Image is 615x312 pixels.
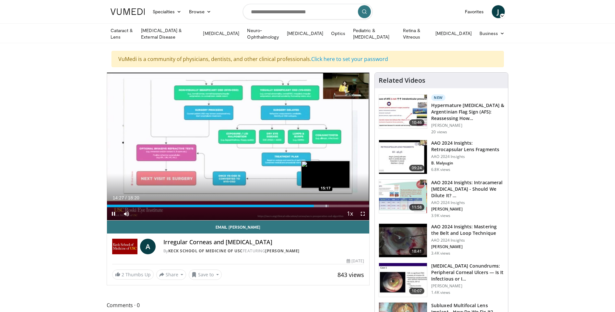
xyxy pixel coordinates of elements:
[112,270,154,280] a: 2 Thumbs Up
[107,301,370,309] span: Comments 0
[431,223,504,236] h3: AAO 2024 Insights: Mastering the Belt and Loop Technique
[492,5,505,18] a: J
[409,165,425,171] span: 09:24
[431,161,504,166] p: B. Malyugin
[399,27,432,40] a: Retina & Vitreous
[122,271,124,278] span: 2
[327,27,349,40] a: Optics
[111,8,145,15] img: VuMedi Logo
[265,248,300,254] a: [PERSON_NAME]
[243,4,373,19] input: Search topics, interventions
[431,283,504,289] p: [PERSON_NAME]
[432,27,476,40] a: [MEDICAL_DATA]
[461,5,488,18] a: Favorites
[243,27,283,40] a: Neuro-Ophthalmology
[356,207,369,220] button: Fullscreen
[409,204,425,210] span: 11:58
[163,239,364,246] h4: Irregular Corneas and [MEDICAL_DATA]
[409,288,425,294] span: 10:07
[431,251,450,256] p: 3.4K views
[199,27,243,40] a: [MEDICAL_DATA]
[283,27,327,40] a: [MEDICAL_DATA]
[431,129,447,135] p: 20 views
[311,55,388,63] a: Click here to set your password
[379,263,504,297] a: 10:07 [MEDICAL_DATA] Conundrums: Peripheral Corneal Ulcers — Is It Infectious or I… [PERSON_NAME]...
[379,77,425,84] h4: Related Videos
[431,94,445,101] p: New
[379,179,504,218] a: 11:58 AAO 2024 Insights: Intracameral [MEDICAL_DATA] - Should We Dilute It? … AAO 2024 Insights [...
[409,119,425,126] span: 10:46
[349,27,399,40] a: Pediatric & [MEDICAL_DATA]
[107,27,137,40] a: Cataract & Lens
[163,248,364,254] div: By FEATURING
[379,263,427,297] img: 5ede7c1e-2637-46cb-a546-16fd546e0e1e.150x105_q85_crop-smart_upscale.jpg
[431,140,504,153] h3: AAO 2024 Insights: Retrocapsular Lens Fragments
[379,140,427,174] img: 01f52a5c-6a53-4eb2-8a1d-dad0d168ea80.150x105_q85_crop-smart_upscale.jpg
[431,244,504,249] p: [PERSON_NAME]
[431,213,450,218] p: 3.9K views
[343,207,356,220] button: Playback Rate
[431,290,450,295] p: 1.4K views
[113,195,124,200] span: 14:27
[120,207,133,220] button: Mute
[431,167,450,172] p: 6.8K views
[431,123,504,128] p: [PERSON_NAME]
[149,5,185,18] a: Specialties
[128,195,139,200] span: 18:20
[379,95,427,128] img: 40c8dcf9-ac14-45af-8571-bda4a5b229bd.150x105_q85_crop-smart_upscale.jpg
[140,239,156,254] a: A
[431,238,504,243] p: AAO 2024 Insights
[379,180,427,213] img: de733f49-b136-4bdc-9e00-4021288efeb7.150x105_q85_crop-smart_upscale.jpg
[189,270,222,280] button: Save to
[379,224,427,258] img: 22a3a3a3-03de-4b31-bd81-a17540334f4a.150x105_q85_crop-smart_upscale.jpg
[107,221,370,234] a: Email [PERSON_NAME]
[125,195,127,200] span: /
[112,239,137,254] img: Keck School of Medicine of USC
[337,271,364,279] span: 843 views
[107,205,370,207] div: Progress Bar
[379,94,504,135] a: 10:46 New Hypermature [MEDICAL_DATA] & Argentinian Flag Sign (AFS): Reassessing How… [PERSON_NAME...
[112,51,504,67] div: VuMedi is a community of physicians, dentists, and other clinical professionals.
[301,161,350,188] img: image.jpeg
[379,223,504,258] a: 18:41 AAO 2024 Insights: Mastering the Belt and Loop Technique AAO 2024 Insights [PERSON_NAME] 3....
[431,200,504,205] p: AAO 2024 Insights
[431,179,504,199] h3: AAO 2024 Insights: Intracameral [MEDICAL_DATA] - Should We Dilute It? …
[431,102,504,122] h3: Hypermature [MEDICAL_DATA] & Argentinian Flag Sign (AFS): Reassessing How…
[379,140,504,174] a: 09:24 AAO 2024 Insights: Retrocapsular Lens Fragments AAO 2024 Insights B. Malyugin 6.8K views
[347,258,364,264] div: [DATE]
[476,27,509,40] a: Business
[137,27,199,40] a: [MEDICAL_DATA] & External Disease
[185,5,215,18] a: Browse
[431,263,504,282] h3: [MEDICAL_DATA] Conundrums: Peripheral Corneal Ulcers — Is It Infectious or I…
[431,207,504,212] p: [PERSON_NAME]
[107,73,370,221] video-js: Video Player
[431,154,504,159] p: AAO 2024 Insights
[156,270,186,280] button: Share
[107,207,120,220] button: Pause
[409,248,425,255] span: 18:41
[168,248,243,254] a: Keck School of Medicine of USC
